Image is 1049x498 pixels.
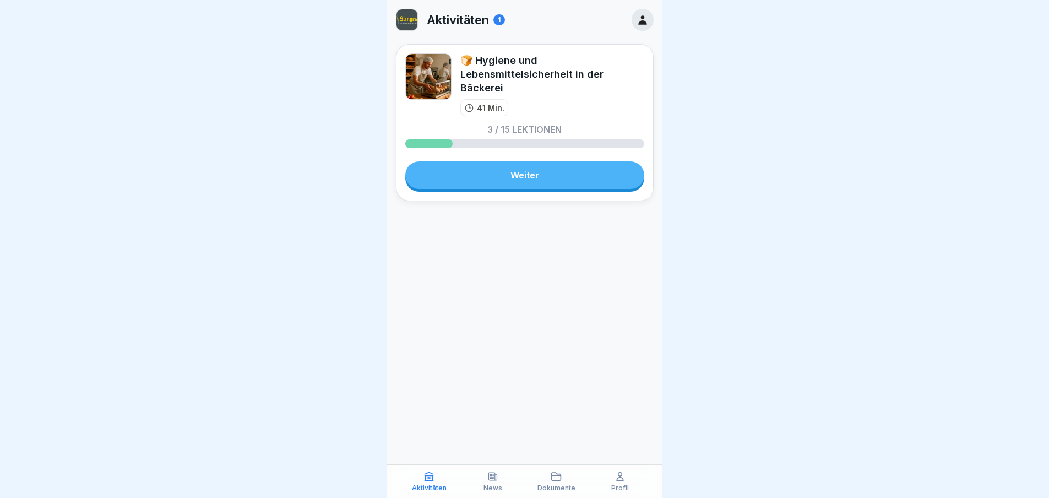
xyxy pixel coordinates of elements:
p: 41 Min. [477,102,504,113]
img: t4974772tix0y2enzd62hwmc.png [396,9,417,30]
p: Aktivitäten [412,484,447,492]
p: 3 / 15 Lektionen [487,125,562,134]
div: 🍞 Hygiene und Lebensmittelsicherheit in der Bäckerei [460,53,644,95]
p: Profil [611,484,629,492]
div: 1 [493,14,505,25]
p: Dokumente [537,484,575,492]
p: News [483,484,502,492]
a: Weiter [405,161,644,189]
p: Aktivitäten [427,13,489,27]
img: rzlqabu9b59y0vc8vkzna8ro.png [405,53,452,100]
